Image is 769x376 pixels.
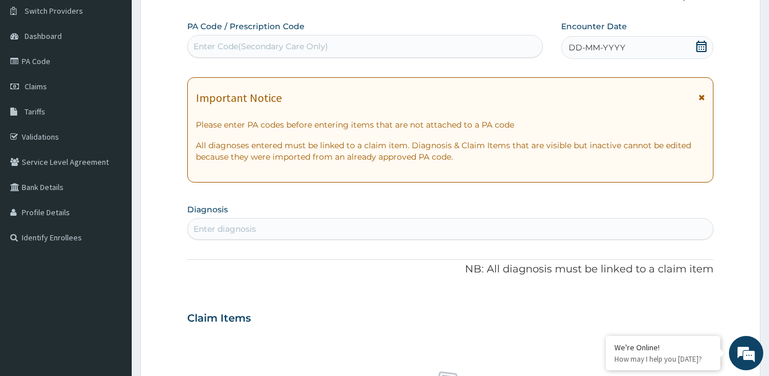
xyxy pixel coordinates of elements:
h3: Claim Items [187,312,251,325]
label: Encounter Date [561,21,627,32]
div: We're Online! [614,342,712,353]
span: Switch Providers [25,6,83,16]
p: NB: All diagnosis must be linked to a claim item [187,262,713,277]
div: Chat with us now [60,64,192,79]
span: Dashboard [25,31,62,41]
label: PA Code / Prescription Code [187,21,305,32]
div: Enter diagnosis [194,223,256,235]
img: d_794563401_company_1708531726252_794563401 [21,57,46,86]
h1: Important Notice [196,92,282,104]
p: How may I help you today? [614,354,712,364]
p: All diagnoses entered must be linked to a claim item. Diagnosis & Claim Items that are visible bu... [196,140,705,163]
div: Enter Code(Secondary Care Only) [194,41,328,52]
p: Please enter PA codes before entering items that are not attached to a PA code [196,119,705,130]
span: DD-MM-YYYY [569,42,625,53]
textarea: Type your message and hit 'Enter' [6,252,218,292]
label: Diagnosis [187,204,228,215]
span: Tariffs [25,106,45,117]
div: Minimize live chat window [188,6,215,33]
span: We're online! [66,114,158,229]
span: Claims [25,81,47,92]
